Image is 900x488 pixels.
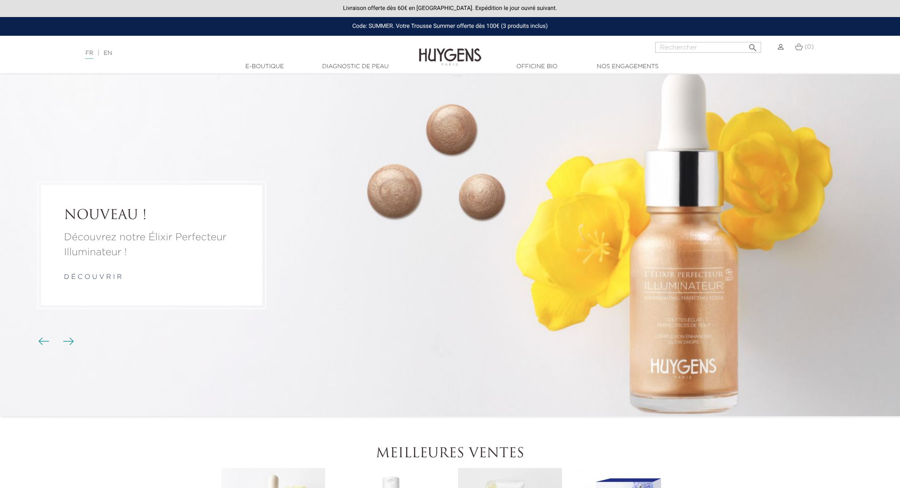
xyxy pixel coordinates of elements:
span: (0) [805,44,814,50]
a: Nos engagements [586,62,669,71]
a: EN [104,50,112,56]
div: | [81,48,369,58]
i:  [748,40,758,50]
input: Rechercher [655,42,761,53]
button:  [745,39,760,51]
a: E-Boutique [223,62,306,71]
a: NOUVEAU ! [64,208,239,224]
a: Découvrez notre Élixir Perfecteur Illuminateur ! [64,230,239,260]
a: d é c o u v r i r [64,274,122,281]
div: Boutons du carrousel [42,335,69,348]
h2: Meilleures ventes [219,446,681,462]
a: Diagnostic de peau [314,62,397,71]
img: Huygens [419,35,481,67]
a: FR [85,50,93,59]
a: Officine Bio [496,62,579,71]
